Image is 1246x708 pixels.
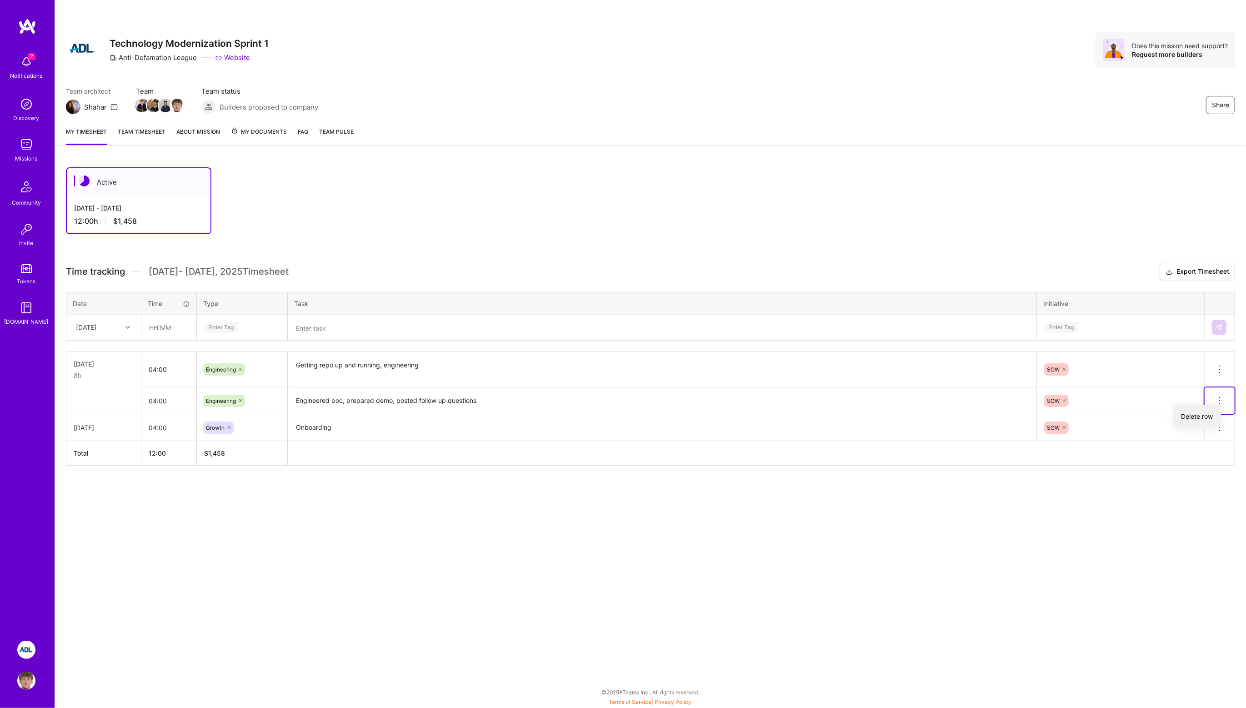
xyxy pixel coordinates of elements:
div: Discovery [14,113,40,123]
i: icon Chevron [125,325,130,330]
div: 12:00 h [74,216,203,226]
th: 12:00 [141,441,197,466]
a: Privacy Policy [655,698,692,705]
img: tokens [21,264,32,273]
img: Active [79,176,90,186]
span: [DATE] - [DATE] , 2025 Timesheet [149,266,289,277]
img: Invite [17,220,35,238]
div: [DATE] [74,359,134,369]
div: Initiative [1043,299,1198,308]
img: discovery [17,95,35,113]
img: bell [17,53,35,71]
th: Type [197,292,288,315]
img: Team Member Avatar [135,99,149,112]
i: icon Download [1166,267,1173,277]
span: Time tracking [66,266,125,277]
span: My Documents [231,127,287,137]
img: Avatar [1103,39,1125,61]
div: [DATE] - [DATE] [74,203,203,213]
img: Builders proposed to company [201,100,216,114]
div: [DATE] [74,423,134,432]
div: Notifications [10,71,43,80]
span: Engineering [206,397,236,404]
img: Team Member Avatar [159,99,172,112]
button: Export Timesheet [1160,263,1235,281]
div: Invite [20,238,34,248]
input: HH:MM [142,316,196,340]
div: Request more builders [1132,50,1228,59]
div: Active [67,168,210,196]
a: Team Pulse [319,127,354,145]
div: [DOMAIN_NAME] [5,317,49,326]
span: 2 [28,53,35,60]
img: User Avatar [17,672,35,690]
textarea: Onboarding [289,415,1036,440]
div: 8h [74,371,134,380]
img: teamwork [17,136,35,154]
a: User Avatar [15,672,38,690]
a: Team timesheet [118,127,165,145]
span: | [609,698,692,705]
span: Share [1212,100,1229,110]
span: SOW [1047,397,1060,404]
div: Time [148,299,190,308]
button: Delete row [1174,405,1221,427]
img: Company Logo [66,32,99,65]
a: Website [215,53,250,62]
span: Team architect [66,86,118,96]
i: icon Mail [110,103,118,110]
div: Anti-Defamation League [110,53,197,62]
input: HH:MM [141,416,196,440]
div: Does this mission need support? [1132,41,1228,50]
a: FAQ [298,127,308,145]
a: Team Member Avatar [171,98,183,113]
span: $ 1,458 [204,449,225,457]
a: Team Member Avatar [160,98,171,113]
textarea: Getting repo up and running, engineering [289,353,1036,387]
th: Date [66,292,141,315]
img: Team Architect [66,100,80,114]
h3: Technology Modernization Sprint 1 [110,38,269,49]
a: About Mission [176,127,220,145]
textarea: Engineered poc, prepared demo, posted follow up questions [289,388,1036,414]
img: Submit [1216,324,1223,331]
th: Total [66,441,141,466]
span: Growth [206,424,225,431]
a: My timesheet [66,127,107,145]
img: logo [18,18,36,35]
span: $1,458 [113,216,137,226]
div: Enter Tag [1045,321,1078,335]
img: ADL: Technology Modernization Sprint 1 [17,641,35,659]
img: Team Member Avatar [170,99,184,112]
div: Missions [15,154,38,163]
div: Tokens [17,276,36,286]
span: SOW [1047,424,1060,431]
span: Team status [201,86,318,96]
th: Task [288,292,1037,315]
div: © 2025 ATeams Inc., All rights reserved. [55,681,1246,703]
span: Builders proposed to company [220,102,318,112]
span: Engineering [206,366,236,373]
span: Team [136,86,183,96]
button: Share [1206,96,1235,114]
img: guide book [17,299,35,317]
div: Community [12,198,41,207]
img: Team Member Avatar [147,99,160,112]
a: Team Member Avatar [148,98,160,113]
a: Team Member Avatar [136,98,148,113]
div: [DATE] [76,323,96,332]
input: HH:MM [141,357,196,382]
span: SOW [1047,366,1060,373]
a: Terms of Service [609,698,652,705]
div: Enter Tag [205,321,238,335]
img: Community [15,176,37,198]
a: My Documents [231,127,287,145]
div: Shahar [84,102,107,112]
i: icon CompanyGray [110,54,117,61]
span: Team Pulse [319,128,354,135]
input: HH:MM [141,389,196,413]
a: ADL: Technology Modernization Sprint 1 [15,641,38,659]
